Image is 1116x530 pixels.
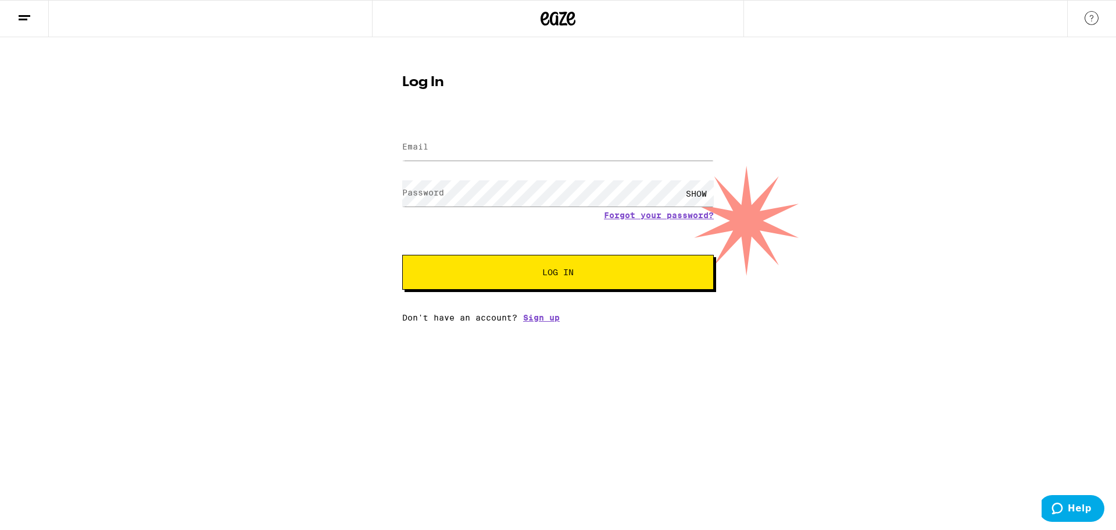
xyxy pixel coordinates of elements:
[402,188,444,197] label: Password
[1042,495,1104,524] iframe: Opens a widget where you can find more information
[402,76,714,90] h1: Log In
[523,313,560,322] a: Sign up
[604,211,714,220] a: Forgot your password?
[542,268,574,276] span: Log In
[402,142,428,151] label: Email
[679,180,714,207] div: SHOW
[402,134,714,161] input: Email
[402,313,714,322] div: Don't have an account?
[402,255,714,290] button: Log In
